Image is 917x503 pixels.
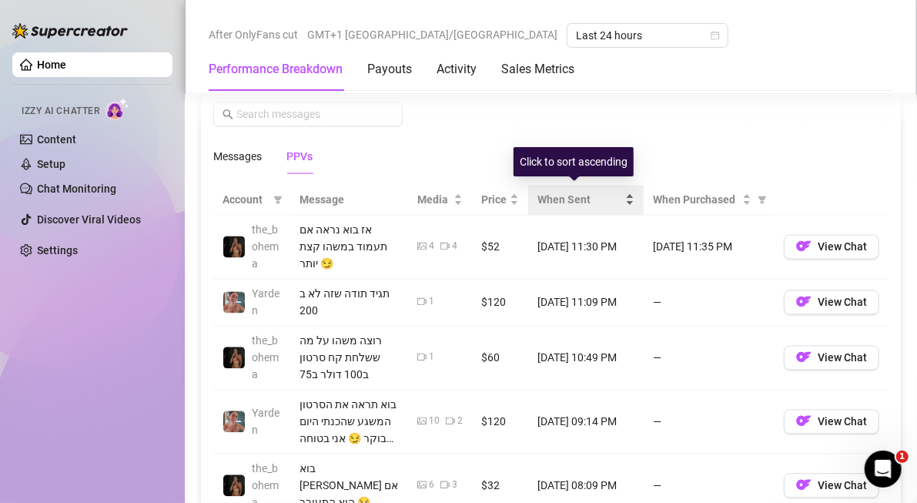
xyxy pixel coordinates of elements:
a: OFView Chat [784,482,879,495]
div: 3 [452,478,457,492]
a: OFView Chat [784,243,879,256]
div: 6 [429,478,434,492]
span: 1 [896,451,909,463]
span: video-camera [440,241,450,250]
img: OF [796,293,812,309]
div: Sales Metrics [501,60,574,79]
img: the_bohema [223,347,245,368]
span: the_bohema [252,334,279,381]
span: When Sent [537,191,622,208]
span: filter [273,195,283,204]
div: 4 [452,239,457,253]
td: [DATE] 10:49 PM [528,326,644,390]
img: OF [796,413,812,428]
img: logo-BBDzfeDw.svg [12,23,128,39]
img: OF [796,238,812,253]
td: — [644,390,775,454]
span: the_bohema [252,223,279,270]
div: בוא תראה את הסרטון המשגע שהכנתי היום בבוקר 😏 אני בטוחה שלא תחזיק יותר מ40 שניות 🤭 [300,396,399,447]
a: Settings [37,244,78,257]
th: Message [290,185,408,215]
span: filter [758,195,767,204]
td: [DATE] 11:09 PM [528,279,644,326]
td: $120 [472,279,528,326]
div: רוצה משהו על מה ששלחת קח סרטון ב100 דולר ב75 [300,332,399,383]
a: OFView Chat [784,299,879,311]
button: OFView Chat [784,473,879,498]
div: Messages [213,148,262,165]
div: 1 [429,294,434,309]
span: search [223,109,233,119]
td: — [644,279,775,326]
div: 4 [429,239,434,253]
img: the_bohema [223,236,245,257]
button: OFView Chat [784,409,879,434]
a: OFView Chat [784,354,879,367]
img: OF [796,477,812,492]
span: After OnlyFans cut [209,23,298,46]
button: OFView Chat [784,234,879,259]
th: Price [472,185,528,215]
td: [DATE] 11:30 PM [528,215,644,279]
img: Yarden [223,291,245,313]
td: [DATE] 11:35 PM [644,215,775,279]
button: OFView Chat [784,345,879,370]
span: View Chat [818,296,867,308]
span: filter [270,188,286,211]
span: filter [755,188,770,211]
span: video-camera [440,480,450,489]
a: Discover Viral Videos [37,213,141,226]
div: Performance Breakdown [209,60,343,79]
span: video-camera [446,416,455,425]
span: picture [417,480,427,489]
a: Home [37,59,66,71]
input: Search messages [236,106,393,122]
span: Account [223,191,267,208]
td: [DATE] 09:14 PM [528,390,644,454]
span: GMT+1 [GEOGRAPHIC_DATA]/[GEOGRAPHIC_DATA] [307,23,557,46]
div: תגיד תודה שזה לא ב 200 [300,285,399,319]
div: 2 [457,414,463,428]
a: Chat Monitoring [37,183,116,195]
div: אז בוא נראה אם תעמוד במשהו קצת יותר 😏 [300,221,399,272]
span: When Purchased [653,191,739,208]
iframe: Intercom live chat [865,451,902,488]
span: View Chat [818,240,867,253]
div: PPVs [286,148,313,165]
div: Payouts [367,60,412,79]
th: Media [408,185,472,215]
a: Setup [37,158,65,170]
div: Activity [437,60,477,79]
span: video-camera [417,297,427,306]
th: When Purchased [644,185,775,215]
span: Price [481,191,507,208]
span: Media [417,191,450,208]
th: When Sent [528,185,644,215]
img: Yarden [223,411,245,432]
span: View Chat [818,479,867,491]
img: AI Chatter [105,98,129,120]
a: Content [37,133,76,146]
td: $60 [472,326,528,390]
span: View Chat [818,351,867,364]
span: Yarden [252,407,279,436]
span: picture [417,416,427,425]
td: — [644,326,775,390]
span: picture [417,241,427,250]
img: OF [796,349,812,364]
div: 10 [429,414,440,428]
span: Last 24 hours [576,24,719,47]
td: $120 [472,390,528,454]
button: OFView Chat [784,290,879,314]
span: Izzy AI Chatter [22,104,99,119]
div: 1 [429,350,434,364]
td: $52 [472,215,528,279]
span: Yarden [252,287,279,317]
a: OFView Chat [784,418,879,431]
span: calendar [711,31,720,40]
span: video-camera [417,352,427,361]
img: the_bohema [223,474,245,496]
div: Click to sort ascending [514,147,634,176]
span: View Chat [818,415,867,428]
